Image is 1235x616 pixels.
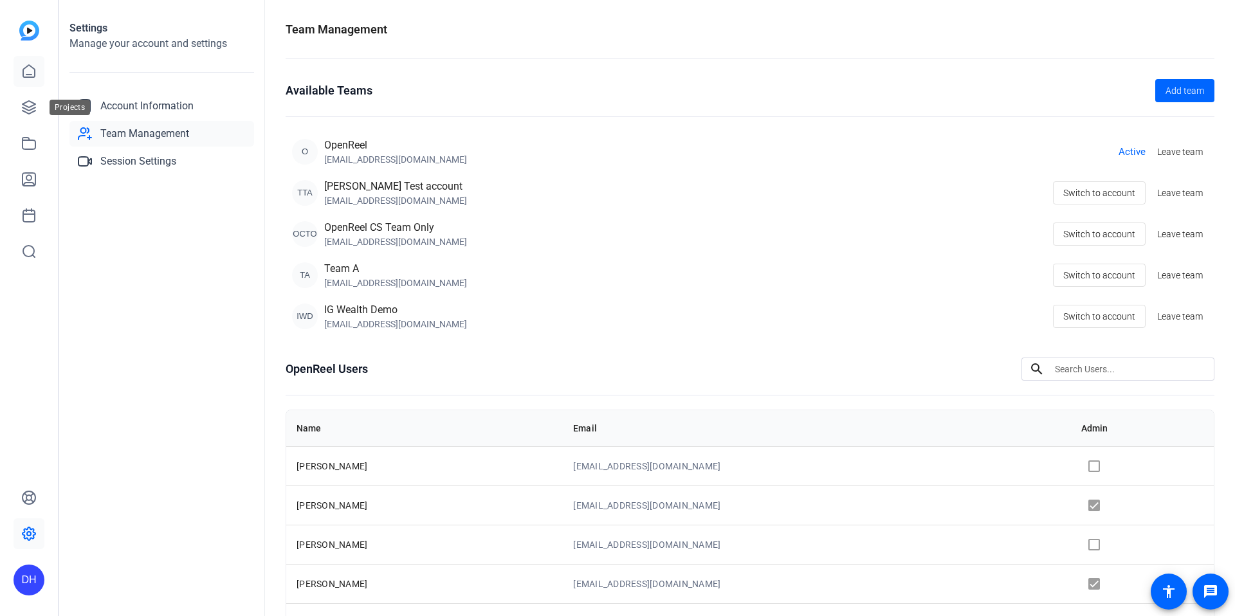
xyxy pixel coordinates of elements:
mat-icon: accessibility [1161,584,1176,599]
div: OCTO [292,221,318,247]
img: blue-gradient.svg [19,21,39,41]
span: Switch to account [1063,222,1135,246]
div: IWD [292,303,318,329]
div: [EMAIL_ADDRESS][DOMAIN_NAME] [324,318,467,331]
a: Team Management [69,121,254,147]
button: Leave team [1152,222,1208,246]
span: Leave team [1157,269,1203,282]
div: [PERSON_NAME] Test account [324,179,467,194]
div: OpenReel [324,138,467,153]
h1: OpenReel Users [286,360,368,378]
span: Account Information [100,98,194,114]
span: Leave team [1157,145,1203,159]
div: TA [292,262,318,288]
div: [EMAIL_ADDRESS][DOMAIN_NAME] [324,235,467,248]
div: TTA [292,180,318,206]
span: [PERSON_NAME] [297,539,367,550]
button: Leave team [1152,181,1208,204]
div: Projects [50,100,90,115]
h1: Available Teams [286,82,372,100]
span: [PERSON_NAME] [297,500,367,511]
button: Switch to account [1053,264,1146,287]
h1: Settings [69,21,254,36]
div: DH [14,565,44,595]
button: Switch to account [1053,181,1146,204]
span: Team Management [100,126,189,141]
span: Leave team [1157,186,1203,200]
div: OpenReel CS Team Only [324,220,467,235]
span: Switch to account [1063,181,1135,205]
input: Search Users... [1055,361,1204,377]
button: Switch to account [1053,305,1146,328]
div: [EMAIL_ADDRESS][DOMAIN_NAME] [324,153,467,166]
td: [EMAIL_ADDRESS][DOMAIN_NAME] [563,485,1070,525]
button: Leave team [1152,305,1208,328]
span: [PERSON_NAME] [297,461,367,471]
h2: Manage your account and settings [69,36,254,51]
button: Add team [1155,79,1214,102]
span: Session Settings [100,154,176,169]
span: Active [1119,145,1146,159]
a: Account Information [69,93,254,119]
span: Leave team [1157,310,1203,323]
th: Admin [1071,410,1214,446]
div: [EMAIL_ADDRESS][DOMAIN_NAME] [324,276,467,289]
div: [EMAIL_ADDRESS][DOMAIN_NAME] [324,194,467,207]
th: Name [286,410,563,446]
span: Switch to account [1063,304,1135,329]
span: Add team [1166,84,1204,98]
span: Leave team [1157,228,1203,241]
mat-icon: search [1021,361,1052,377]
a: Session Settings [69,149,254,174]
div: IG Wealth Demo [324,302,467,318]
td: [EMAIL_ADDRESS][DOMAIN_NAME] [563,525,1070,564]
span: [PERSON_NAME] [297,579,367,589]
button: Switch to account [1053,222,1146,246]
td: [EMAIL_ADDRESS][DOMAIN_NAME] [563,446,1070,485]
div: Team A [324,261,467,276]
td: [EMAIL_ADDRESS][DOMAIN_NAME] [563,564,1070,603]
h1: Team Management [286,21,387,39]
mat-icon: message [1203,584,1218,599]
button: Leave team [1152,140,1208,163]
span: Switch to account [1063,263,1135,287]
button: Leave team [1152,264,1208,287]
div: O [292,139,318,165]
th: Email [563,410,1070,446]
